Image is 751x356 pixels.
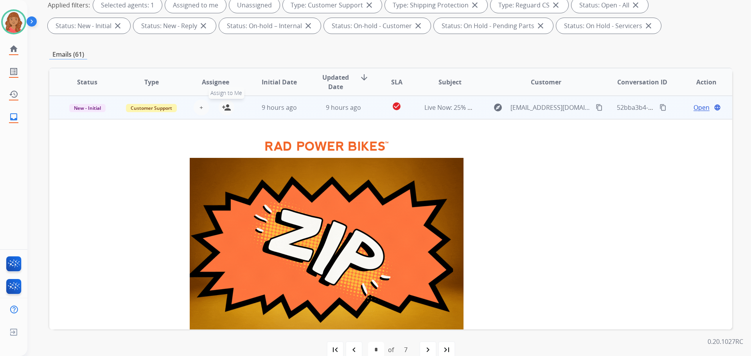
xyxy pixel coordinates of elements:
span: Assign to Me [208,87,244,99]
span: 52bba3b4-6a37-49cc-b324-c96214f3ef9c [617,103,734,112]
mat-icon: person_add [222,103,231,112]
div: Status: On Hold - Pending Parts [434,18,553,34]
mat-icon: close [113,21,122,30]
div: Status: On Hold - Servicers [556,18,661,34]
img: Rad Power Bikes logo [264,139,389,152]
img: avatar [3,11,25,33]
span: Customer Support [126,104,177,112]
button: + [194,100,209,115]
span: New - Initial [69,104,106,112]
p: Emails (61) [49,50,87,59]
span: Initial Date [262,77,297,87]
div: of [388,345,394,354]
mat-icon: close [304,21,313,30]
mat-icon: close [631,0,640,10]
mat-icon: close [413,21,423,30]
span: Updated Date [318,73,354,91]
span: Customer [531,77,561,87]
span: Conversation ID [617,77,667,87]
p: 0.20.1027RC [708,337,743,346]
span: Assignee [202,77,229,87]
span: + [199,103,203,112]
div: Status: New - Reply [133,18,216,34]
mat-icon: close [536,21,545,30]
mat-icon: close [365,0,374,10]
mat-icon: home [9,44,18,54]
span: SLA [391,77,402,87]
div: Status: On-hold - Customer [324,18,431,34]
span: Live Now: 25% Off Accessories 💪 [424,103,522,112]
th: Action [668,68,732,96]
mat-icon: content_copy [659,104,667,111]
mat-icon: last_page [442,345,451,354]
span: 9 hours ago [326,103,361,112]
div: Status: New - Initial [48,18,130,34]
mat-icon: list_alt [9,67,18,76]
mat-icon: close [551,0,561,10]
mat-icon: inbox [9,112,18,122]
mat-icon: navigate_before [349,345,359,354]
mat-icon: explore [493,103,503,112]
mat-icon: close [470,0,480,10]
mat-icon: content_copy [596,104,603,111]
button: Assign to Me [219,100,234,115]
span: Open [694,103,710,112]
p: Applied filters: [48,0,90,10]
span: Subject [438,77,462,87]
mat-icon: language [714,104,721,111]
div: Status: On-hold – Internal [219,18,321,34]
span: [EMAIL_ADDRESS][DOMAIN_NAME] [510,103,591,112]
mat-icon: arrow_downward [359,73,369,82]
span: Status [77,77,97,87]
mat-icon: close [644,21,653,30]
mat-icon: close [199,21,208,30]
mat-icon: check_circle [392,102,401,111]
mat-icon: navigate_next [423,345,433,354]
img: A RadRunner going from bare to fully accessorized [190,158,464,340]
mat-icon: first_page [331,345,340,354]
span: 9 hours ago [262,103,297,112]
mat-icon: history [9,89,18,99]
span: Type [144,77,159,87]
